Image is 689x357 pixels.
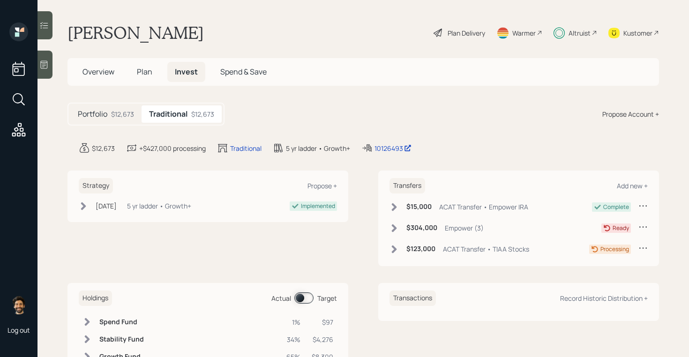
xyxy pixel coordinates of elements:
div: $97 [312,317,333,327]
div: Add new + [617,181,648,190]
div: Log out [7,326,30,335]
div: Altruist [569,28,591,38]
div: $12,673 [92,143,115,153]
h6: $304,000 [406,224,437,232]
h6: Holdings [79,290,112,306]
h5: Traditional [149,110,187,119]
h6: $15,000 [406,203,432,211]
div: 34% [286,335,300,344]
div: Ready [613,224,629,232]
div: Propose + [307,181,337,190]
div: Traditional [230,143,262,153]
div: Complete [603,203,629,211]
div: Implemented [301,202,335,210]
h6: $123,000 [406,245,435,253]
div: Empower (3) [445,223,484,233]
h6: Stability Fund [99,335,144,343]
div: Processing [600,245,629,253]
div: ACAT Transfer • TIAA Stocks [443,244,529,254]
div: 10126493 [374,143,412,153]
div: ACAT Transfer • Empower IRA [439,202,528,212]
h6: Spend Fund [99,318,144,326]
div: [DATE] [96,201,117,211]
div: Warmer [512,28,536,38]
img: eric-schwartz-headshot.png [9,296,28,314]
div: Propose Account + [602,109,659,119]
div: $4,276 [312,335,333,344]
span: Invest [175,67,198,77]
h6: Strategy [79,178,113,193]
h1: [PERSON_NAME] [67,22,204,43]
div: Kustomer [623,28,652,38]
h5: Portfolio [78,110,107,119]
div: 5 yr ladder • Growth+ [127,201,191,211]
div: +$427,000 processing [139,143,206,153]
div: 1% [286,317,300,327]
div: Actual [271,293,291,303]
span: Overview [82,67,114,77]
div: 5 yr ladder • Growth+ [286,143,350,153]
div: Target [317,293,337,303]
div: Record Historic Distribution + [560,294,648,303]
span: Plan [137,67,152,77]
span: Spend & Save [220,67,267,77]
div: $12,673 [191,109,214,119]
div: $12,673 [111,109,134,119]
h6: Transfers [389,178,425,193]
h6: Transactions [389,290,436,306]
div: Plan Delivery [448,28,485,38]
